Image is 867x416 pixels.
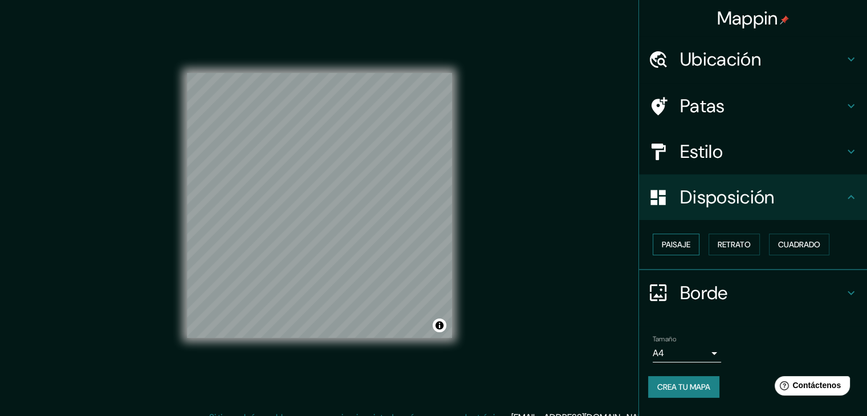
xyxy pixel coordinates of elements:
[766,372,854,403] iframe: Lanzador de widgets de ayuda
[780,15,789,25] img: pin-icon.png
[653,344,721,362] div: A4
[778,239,820,250] font: Cuadrado
[187,73,452,338] canvas: Mapa
[639,129,867,174] div: Estilo
[662,239,690,250] font: Paisaje
[657,382,710,392] font: Crea tu mapa
[433,319,446,332] button: Activar o desactivar atribución
[769,234,829,255] button: Cuadrado
[680,281,728,305] font: Borde
[680,185,774,209] font: Disposición
[648,376,719,398] button: Crea tu mapa
[639,83,867,129] div: Patas
[718,239,751,250] font: Retrato
[639,174,867,220] div: Disposición
[680,94,725,118] font: Patas
[639,36,867,82] div: Ubicación
[653,347,664,359] font: A4
[680,47,761,71] font: Ubicación
[653,335,676,344] font: Tamaño
[709,234,760,255] button: Retrato
[680,140,723,164] font: Estilo
[717,6,778,30] font: Mappin
[639,270,867,316] div: Borde
[653,234,699,255] button: Paisaje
